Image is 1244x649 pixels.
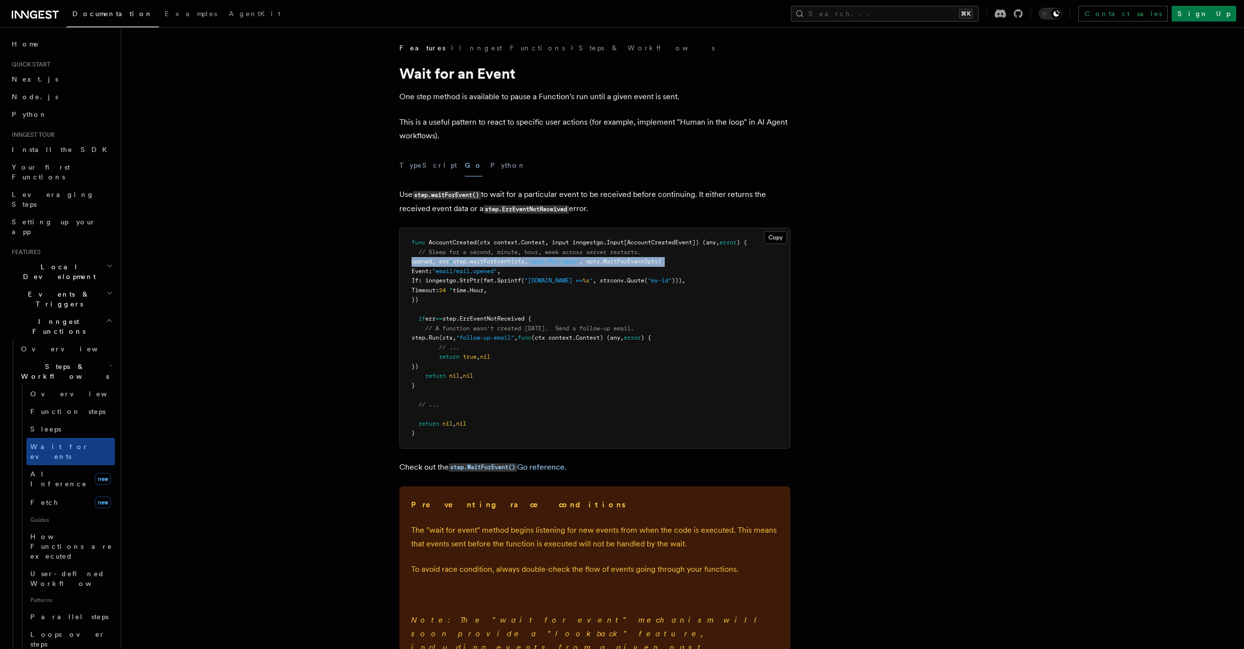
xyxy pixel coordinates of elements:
strong: Preventing race conditions [411,500,627,509]
a: Setting up your app [8,213,115,240]
span: Setting up your app [12,218,96,236]
span: Local Development [8,262,107,281]
a: Examples [159,3,223,26]
span: new [95,497,111,508]
span: Install the SDK [12,146,113,153]
span: ( [644,277,648,284]
span: func [518,334,531,341]
span: " [589,277,593,284]
span: return [425,372,446,379]
span: AI Inference [30,470,87,488]
span: nil [456,420,466,427]
a: Contact sales [1078,6,1168,22]
a: Fetchnew [26,493,115,512]
span: AccountCreated [429,239,477,246]
span: == [436,315,442,322]
span: Overview [30,390,131,398]
span: If: inngestgo. [412,277,459,284]
span: Run [429,334,439,341]
span: Documentation [72,10,153,18]
a: Your first Functions [8,158,115,186]
a: Python [8,106,115,123]
a: Sign Up [1172,6,1236,22]
a: Sleeps [26,420,115,438]
span: Home [12,39,39,49]
a: Wait for events [26,438,115,465]
span: Wait for events [30,443,88,460]
span: Function steps [30,408,106,415]
span: Examples [165,10,217,18]
span: Timeout: [412,287,439,294]
span: // Sleep for a second, minute, hour, week across server restarts. [418,249,641,256]
span: , [477,353,480,360]
span: } [412,430,415,436]
span: new [95,473,111,485]
span: How Functions are executed [30,533,112,560]
span: time.Hour, [453,287,487,294]
span: waitForEvent [470,258,511,265]
span: Quote [627,277,644,284]
span: step. [412,334,429,341]
span: return [418,420,439,427]
span: // A function wasn't created [DATE]. Send a follow-up email. [425,325,634,332]
span: , strconv. [593,277,627,284]
span: Loops over steps [30,630,105,648]
a: Home [8,35,115,53]
span: Parallel steps [30,613,109,621]
h1: Wait for an Event [399,65,790,82]
span: Inngest tour [8,131,55,139]
span: } [412,382,415,389]
span: Steps & Workflows [17,362,109,381]
a: step.WaitForEvent()Go reference. [449,462,567,472]
p: One step method is available to pause a Function's run until a given event is sent. [399,90,790,104]
code: step.ErrEventNotReceived [483,205,569,214]
span: ))), [672,277,685,284]
span: }) [412,363,418,370]
a: Steps & Workflows [579,43,715,53]
button: Toggle dark mode [1039,8,1062,20]
a: Parallel steps [26,608,115,626]
a: AI Inferencenew [26,465,115,493]
button: Events & Triggers [8,285,115,313]
button: TypeScript [399,154,457,176]
span: Inngest Functions [8,317,106,336]
a: User-defined Workflows [26,565,115,592]
span: func [412,239,425,246]
span: }) [412,296,418,303]
span: (fmt. [480,277,497,284]
span: Guides [26,512,115,528]
span: , [497,268,501,275]
a: Overview [26,385,115,403]
span: nil [442,420,453,427]
span: ) { [641,334,651,341]
span: "my-id" [648,277,672,284]
a: Leveraging Steps [8,186,115,213]
span: , [514,334,518,341]
span: Your first Functions [12,163,70,181]
span: nil [449,372,459,379]
span: Features [8,248,41,256]
span: , opts.WaitForEventOpts{ [579,258,661,265]
a: Overview [17,340,115,358]
span: nil [463,372,473,379]
span: "follow-up-email" [456,334,514,341]
span: AgentKit [229,10,281,18]
p: Use to wait for a particular event to be received before continuing. It either returns the receiv... [399,188,790,216]
span: User-defined Workflows [30,570,118,587]
span: // ... [439,344,459,351]
p: This is a useful pattern to react to specific user actions (for example, implement "Human in the ... [399,115,790,143]
button: Local Development [8,258,115,285]
span: %s [583,277,589,284]
span: Events & Triggers [8,289,107,309]
p: The "wait for event" method begins listening for new events from when the code is executed. This ... [411,523,779,551]
span: Leveraging Steps [12,191,94,208]
a: AgentKit [223,3,286,26]
button: Search...⌘K [791,6,979,22]
span: if [418,315,425,322]
span: true [463,353,477,360]
span: (ctx context.Context, input inngestgo.Input[AccountCreatedEvent]) (any, [477,239,720,246]
span: Node.js [12,93,58,101]
a: Documentation [66,3,159,27]
span: Fetch [30,498,59,506]
span: Overview [21,345,122,353]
